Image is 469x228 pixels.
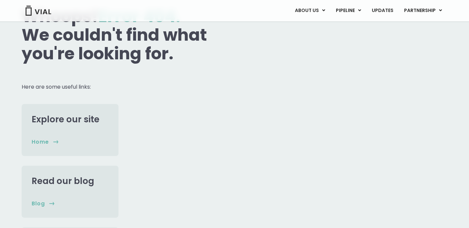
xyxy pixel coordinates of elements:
[25,6,52,16] img: Vial Logo
[32,113,100,125] a: Explore our site
[32,138,49,146] span: home
[366,5,398,16] a: UPDATES
[32,175,94,187] a: Read our blog
[290,5,330,16] a: ABOUT USMenu Toggle
[32,138,59,146] a: home
[22,83,91,91] span: Here are some useful links:
[22,7,233,63] h1: Whoops! We couldn't find what you're looking for.
[32,200,45,207] span: Blog
[331,5,366,16] a: PIPELINEMenu Toggle
[32,200,55,207] a: Blog
[399,5,447,16] a: PARTNERSHIPMenu Toggle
